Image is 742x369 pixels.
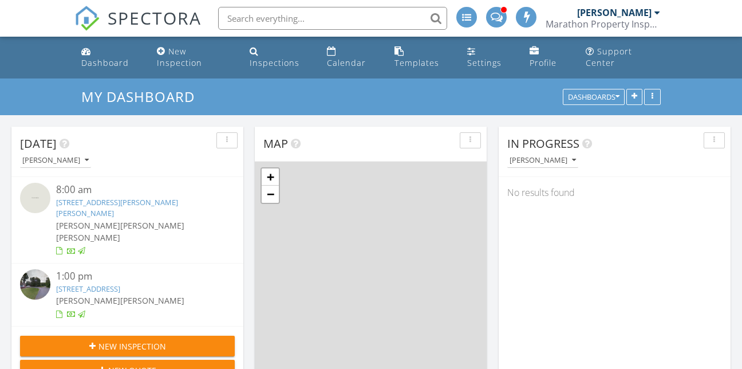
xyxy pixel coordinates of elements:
[394,57,439,68] div: Templates
[507,136,579,151] span: In Progress
[20,183,50,213] img: streetview
[499,177,731,208] div: No results found
[20,336,235,356] button: New Inspection
[56,295,120,306] span: [PERSON_NAME]
[218,7,447,30] input: Search everything...
[56,232,120,243] span: [PERSON_NAME]
[108,6,202,30] span: SPECTORA
[463,41,516,74] a: Settings
[56,183,217,197] div: 8:00 am
[510,156,576,164] div: [PERSON_NAME]
[77,41,144,74] a: Dashboard
[250,57,299,68] div: Inspections
[563,89,625,105] button: Dashboards
[577,7,652,18] div: [PERSON_NAME]
[467,57,502,68] div: Settings
[327,57,366,68] div: Calendar
[322,41,380,74] a: Calendar
[74,15,202,40] a: SPECTORA
[81,87,204,106] a: My Dashboard
[245,41,314,74] a: Inspections
[120,295,184,306] span: [PERSON_NAME]
[581,41,666,74] a: Support Center
[20,153,91,168] button: [PERSON_NAME]
[390,41,454,74] a: Templates
[56,284,120,294] a: [STREET_ADDRESS]
[20,269,50,300] img: streetview
[98,340,166,352] span: New Inspection
[22,156,89,164] div: [PERSON_NAME]
[546,18,660,30] div: Marathon Property Inspectors
[262,186,279,203] a: Zoom out
[120,220,184,231] span: [PERSON_NAME]
[263,136,288,151] span: Map
[56,269,217,284] div: 1:00 pm
[56,220,120,231] span: [PERSON_NAME]
[530,57,556,68] div: Profile
[262,168,279,186] a: Zoom in
[56,197,178,218] a: [STREET_ADDRESS][PERSON_NAME][PERSON_NAME]
[20,269,235,320] a: 1:00 pm [STREET_ADDRESS] [PERSON_NAME][PERSON_NAME]
[525,41,572,74] a: Profile
[74,6,100,31] img: The Best Home Inspection Software - Spectora
[81,57,129,68] div: Dashboard
[568,93,619,101] div: Dashboards
[586,46,632,68] div: Support Center
[20,136,57,151] span: [DATE]
[507,153,578,168] button: [PERSON_NAME]
[157,46,202,68] div: New Inspection
[152,41,236,74] a: New Inspection
[20,183,235,257] a: 8:00 am [STREET_ADDRESS][PERSON_NAME][PERSON_NAME] [PERSON_NAME][PERSON_NAME][PERSON_NAME]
